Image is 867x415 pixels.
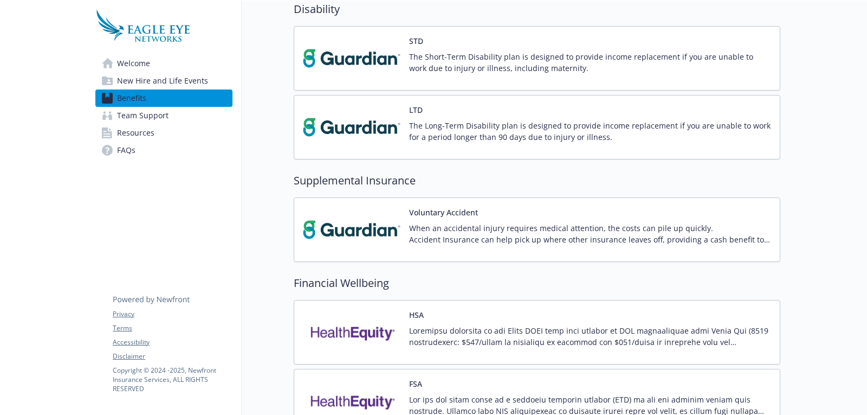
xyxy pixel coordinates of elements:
a: Accessibility [113,337,232,347]
a: Benefits [95,90,232,107]
span: FAQs [117,142,135,159]
span: Resources [117,124,154,142]
img: Guardian carrier logo [303,207,400,253]
a: Terms [113,323,232,333]
img: Guardian carrier logo [303,104,400,150]
button: HSA [409,309,424,321]
span: Team Support [117,107,169,124]
img: Guardian carrier logo [303,35,400,81]
a: New Hire and Life Events [95,72,232,90]
span: Welcome [117,55,150,72]
h2: Financial Wellbeing [294,275,780,291]
a: Disclaimer [113,352,232,361]
span: Benefits [117,90,146,107]
p: The Long-Term Disability plan is designed to provide income replacement if you are unable to work... [409,120,771,143]
a: Team Support [95,107,232,124]
p: Loremipsu dolorsita co adi Elits DOEI temp inci utlabor et DOL magnaaliquae admi Venia Qui (8519 ... [409,325,771,348]
button: LTD [409,104,423,116]
a: FAQs [95,142,232,159]
h2: Disability [294,1,780,17]
p: When an accidental injury requires medical attention, the costs can pile up quickly. Accident Ins... [409,222,771,245]
button: Voluntary Accident [409,207,478,218]
button: FSA [409,378,422,390]
button: STD [409,35,423,47]
h2: Supplemental Insurance [294,173,780,189]
a: Resources [95,124,232,142]
a: Privacy [113,309,232,319]
img: Health Equity carrier logo [303,309,400,355]
p: The Short-Term Disability plan is designed to provide income replacement if you are unable to wor... [409,51,771,74]
span: New Hire and Life Events [117,72,208,90]
a: Welcome [95,55,232,72]
p: Copyright © 2024 - 2025 , Newfront Insurance Services, ALL RIGHTS RESERVED [113,366,232,393]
